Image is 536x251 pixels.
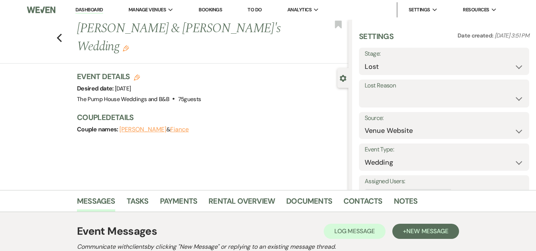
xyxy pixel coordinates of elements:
[123,45,129,51] button: Edit
[286,195,332,212] a: Documents
[365,48,523,59] label: Stage:
[495,32,529,39] span: [DATE] 3:51 PM
[406,227,448,235] span: New Message
[458,32,495,39] span: Date created:
[119,126,166,133] button: [PERSON_NAME]
[160,195,197,212] a: Payments
[199,6,222,13] a: Bookings
[340,74,346,81] button: Close lead details
[343,195,382,212] a: Contacts
[77,125,119,133] span: Couple names:
[77,84,115,92] span: Desired date:
[365,189,443,200] div: Pump House Bed & Breakfast
[119,126,189,133] span: &
[359,31,393,48] h3: Settings
[287,6,312,14] span: Analytics
[127,195,149,212] a: Tasks
[208,195,275,212] a: Rental Overview
[365,113,523,124] label: Source:
[334,227,375,235] span: Log Message
[365,80,523,91] label: Lost Reason
[365,176,523,187] label: Assigned Users:
[178,95,201,103] span: 75 guests
[77,71,201,82] h3: Event Details
[394,195,418,212] a: Notes
[77,223,157,239] h1: Event Messages
[27,2,55,18] img: Weven Logo
[365,144,523,155] label: Event Type:
[77,20,291,56] h1: [PERSON_NAME] & [PERSON_NAME]'s Wedding
[248,6,262,13] a: To Do
[77,95,169,103] span: The Pump House Weddings and B&B
[77,112,341,123] h3: Couple Details
[129,6,166,14] span: Manage Venues
[463,6,489,14] span: Resources
[392,224,459,239] button: +New Message
[170,126,189,133] button: Fiance
[77,195,115,212] a: Messages
[324,224,386,239] button: Log Message
[115,85,131,92] span: [DATE]
[409,6,430,14] span: Settings
[75,6,103,14] a: Dashboard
